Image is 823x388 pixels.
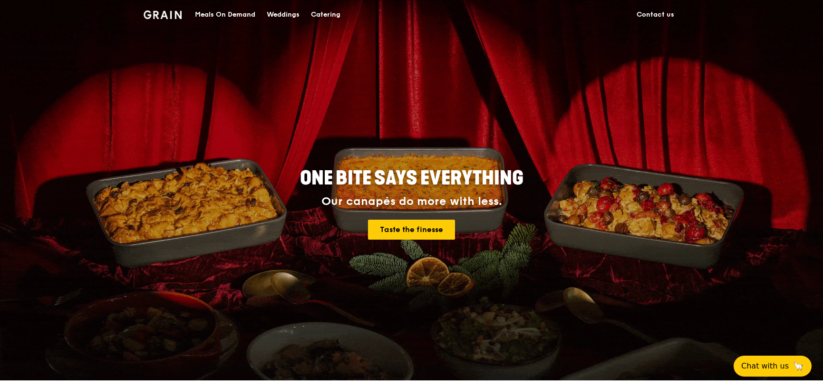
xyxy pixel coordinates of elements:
div: Weddings [267,0,300,29]
div: Catering [311,0,340,29]
div: Our canapés do more with less. [241,195,583,208]
a: Taste the finesse [368,220,455,240]
a: Catering [305,0,346,29]
div: Meals On Demand [195,0,255,29]
button: Chat with us🦙 [734,356,812,377]
img: Grain [144,10,182,19]
span: ONE BITE SAYS EVERYTHING [300,167,523,190]
span: Chat with us [741,360,789,372]
span: 🦙 [793,360,804,372]
a: Weddings [261,0,305,29]
a: Contact us [631,0,680,29]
